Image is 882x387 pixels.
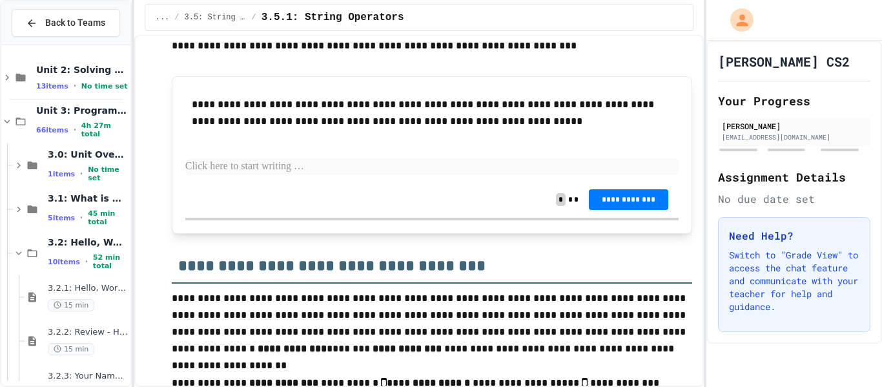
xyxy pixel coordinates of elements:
[174,12,179,23] span: /
[718,92,870,110] h2: Your Progress
[156,12,170,23] span: ...
[722,120,867,132] div: [PERSON_NAME]
[12,9,120,37] button: Back to Teams
[185,12,247,23] span: 3.5: String Operators
[729,228,859,244] h3: Need Help?
[718,168,870,186] h2: Assignment Details
[252,12,256,23] span: /
[45,16,105,30] span: Back to Teams
[262,10,404,25] span: 3.5.1: String Operators
[729,249,859,313] p: Switch to "Grade View" to access the chat feature and communicate with your teacher for help and ...
[718,191,870,207] div: No due date set
[718,52,850,70] h1: [PERSON_NAME] CS2
[717,5,757,35] div: My Account
[722,132,867,142] div: [EMAIL_ADDRESS][DOMAIN_NAME]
